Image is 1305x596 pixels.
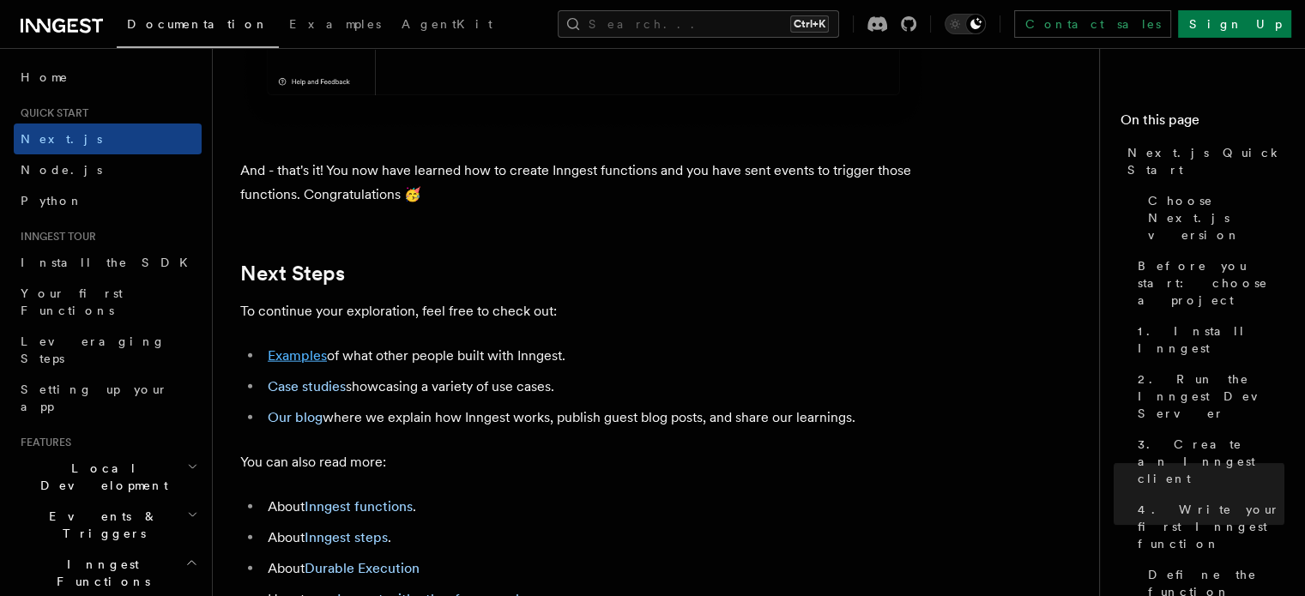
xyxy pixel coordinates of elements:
li: where we explain how Inngest works, publish guest blog posts, and share our learnings. [263,406,927,430]
button: Events & Triggers [14,501,202,549]
a: 3. Create an Inngest client [1131,429,1284,494]
span: AgentKit [402,17,492,31]
a: Inngest functions [305,498,413,515]
a: Examples [268,347,327,364]
span: Quick start [14,106,88,120]
button: Search...Ctrl+K [558,10,839,38]
a: Contact sales [1014,10,1171,38]
button: Local Development [14,453,202,501]
kbd: Ctrl+K [790,15,829,33]
li: About . [263,495,927,519]
span: 4. Write your first Inngest function [1138,501,1284,552]
p: And - that's it! You now have learned how to create Inngest functions and you have sent events to... [240,159,927,207]
a: Setting up your app [14,374,202,422]
a: 1. Install Inngest [1131,316,1284,364]
li: of what other people built with Inngest. [263,344,927,368]
li: About [263,557,927,581]
span: 2. Run the Inngest Dev Server [1138,370,1284,422]
a: Case studies [268,378,346,394]
span: Python [21,194,83,208]
h4: On this page [1121,110,1284,137]
a: Leveraging Steps [14,326,202,374]
a: Home [14,62,202,93]
span: Choose Next.js version [1148,192,1284,244]
span: Setting up your app [21,382,168,413]
a: Your first Functions [14,278,202,326]
span: Next.js [21,132,102,146]
span: Your first Functions [21,286,123,317]
a: AgentKit [391,5,503,46]
p: You can also read more: [240,450,927,474]
li: showcasing a variety of use cases. [263,375,927,399]
button: Toggle dark mode [945,14,986,34]
a: Next.js Quick Start [1121,137,1284,185]
a: Python [14,185,202,216]
a: Durable Execution [305,560,420,576]
span: Documentation [127,17,269,31]
a: Sign Up [1178,10,1291,38]
span: Local Development [14,460,187,494]
span: Inngest tour [14,230,96,244]
span: Features [14,436,71,449]
a: Node.js [14,154,202,185]
a: Choose Next.js version [1141,185,1284,250]
a: Before you start: choose a project [1131,250,1284,316]
span: 3. Create an Inngest client [1138,436,1284,487]
a: Inngest steps [305,529,388,545]
p: To continue your exploration, feel free to check out: [240,299,927,323]
span: Before you start: choose a project [1138,257,1284,309]
span: Node.js [21,163,102,177]
span: 1. Install Inngest [1138,322,1284,357]
a: Next.js [14,123,202,154]
span: Leveraging Steps [21,334,166,365]
a: Documentation [117,5,279,48]
a: Our blog [268,409,323,425]
a: 2. Run the Inngest Dev Server [1131,364,1284,429]
li: About . [263,526,927,550]
span: Install the SDK [21,256,198,269]
a: Next Steps [240,262,345,286]
a: Examples [279,5,391,46]
span: Events & Triggers [14,508,187,542]
span: Inngest Functions [14,556,185,590]
a: Install the SDK [14,247,202,278]
a: 4. Write your first Inngest function [1131,494,1284,559]
span: Home [21,69,69,86]
span: Next.js Quick Start [1127,144,1284,178]
span: Examples [289,17,381,31]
